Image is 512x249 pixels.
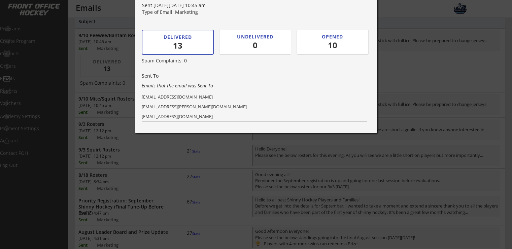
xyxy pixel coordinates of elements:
[142,94,367,100] div: [EMAIL_ADDRESS][DOMAIN_NAME]
[311,39,354,51] div: 10
[159,40,197,51] div: 13
[142,73,242,79] div: Sent To
[142,82,365,89] div: Emails that the email was Sent To
[152,34,204,40] div: DELIVERED
[234,39,276,51] div: 0
[229,33,281,40] div: UNDELIVERED
[142,113,367,119] div: [EMAIL_ADDRESS][DOMAIN_NAME]
[142,57,340,64] div: Spam Complaints: 0
[142,104,367,110] div: [EMAIL_ADDRESS][PERSON_NAME][DOMAIN_NAME]
[306,33,359,40] div: OPENED
[142,2,369,15] div: Sent [DATE][DATE] 10:45 am Type of Email: Marketing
